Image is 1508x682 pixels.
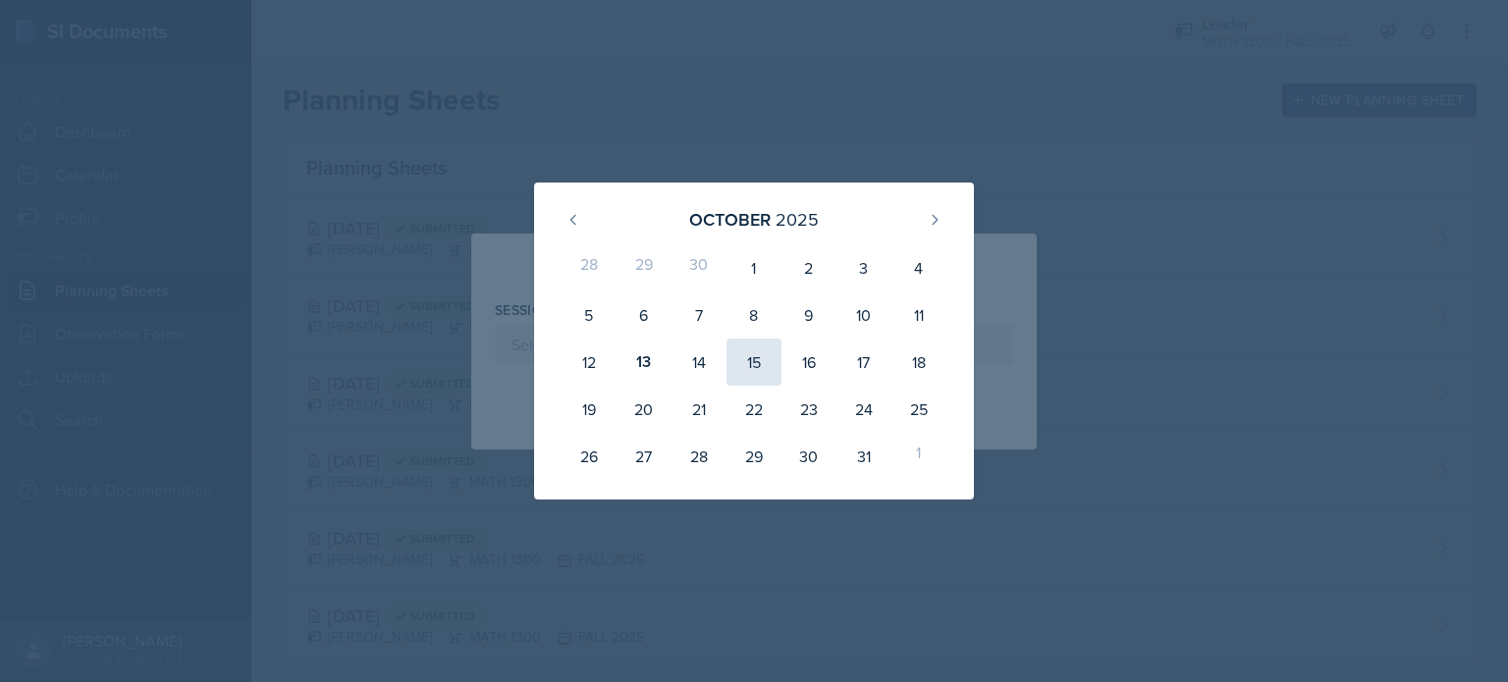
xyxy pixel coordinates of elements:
[891,244,946,291] div: 4
[672,244,727,291] div: 30
[689,206,771,233] div: October
[836,291,891,339] div: 10
[617,433,672,480] div: 27
[562,433,617,480] div: 26
[836,339,891,386] div: 17
[727,291,781,339] div: 8
[617,386,672,433] div: 20
[727,244,781,291] div: 1
[891,339,946,386] div: 18
[727,386,781,433] div: 22
[781,339,836,386] div: 16
[562,386,617,433] div: 19
[781,291,836,339] div: 9
[891,291,946,339] div: 11
[672,386,727,433] div: 21
[891,386,946,433] div: 25
[836,386,891,433] div: 24
[891,433,946,480] div: 1
[672,291,727,339] div: 7
[562,291,617,339] div: 5
[836,433,891,480] div: 31
[727,339,781,386] div: 15
[617,291,672,339] div: 6
[776,206,819,233] div: 2025
[672,339,727,386] div: 14
[672,433,727,480] div: 28
[781,244,836,291] div: 2
[836,244,891,291] div: 3
[617,339,672,386] div: 13
[562,339,617,386] div: 12
[781,433,836,480] div: 30
[781,386,836,433] div: 23
[562,244,617,291] div: 28
[727,433,781,480] div: 29
[617,244,672,291] div: 29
